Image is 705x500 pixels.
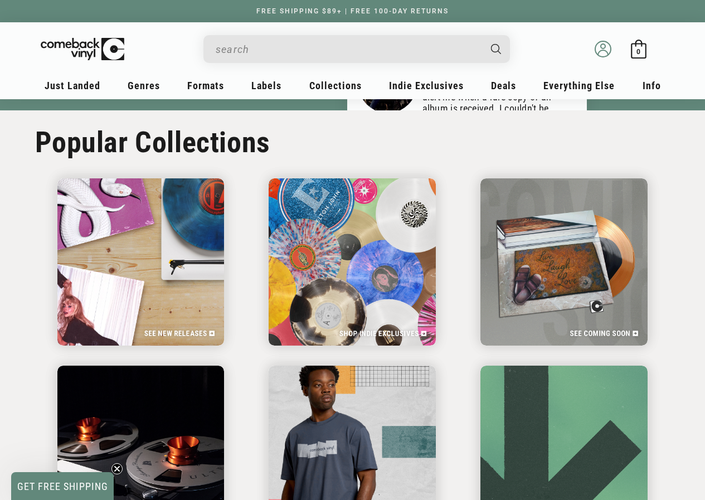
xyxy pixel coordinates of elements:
[203,35,510,63] div: Search
[216,38,480,61] input: When autocomplete results are available use up and down arrows to review and enter to select
[636,47,640,56] span: 0
[128,80,160,91] span: Genres
[17,480,108,492] span: GET FREE SHIPPING
[187,80,224,91] span: Formats
[543,80,615,91] span: Everything Else
[251,80,281,91] span: Labels
[491,80,516,91] span: Deals
[35,124,270,162] h2: Popular Collections
[643,80,661,91] span: Info
[111,463,123,474] button: Close teaser
[11,472,114,500] div: GET FREE SHIPPINGClose teaser
[389,80,464,91] span: Indie Exclusives
[45,80,100,91] span: Just Landed
[309,80,362,91] span: Collections
[481,35,511,63] button: Search
[245,7,460,15] a: FREE SHIPPING $89+ | FREE 100-DAY RETURNS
